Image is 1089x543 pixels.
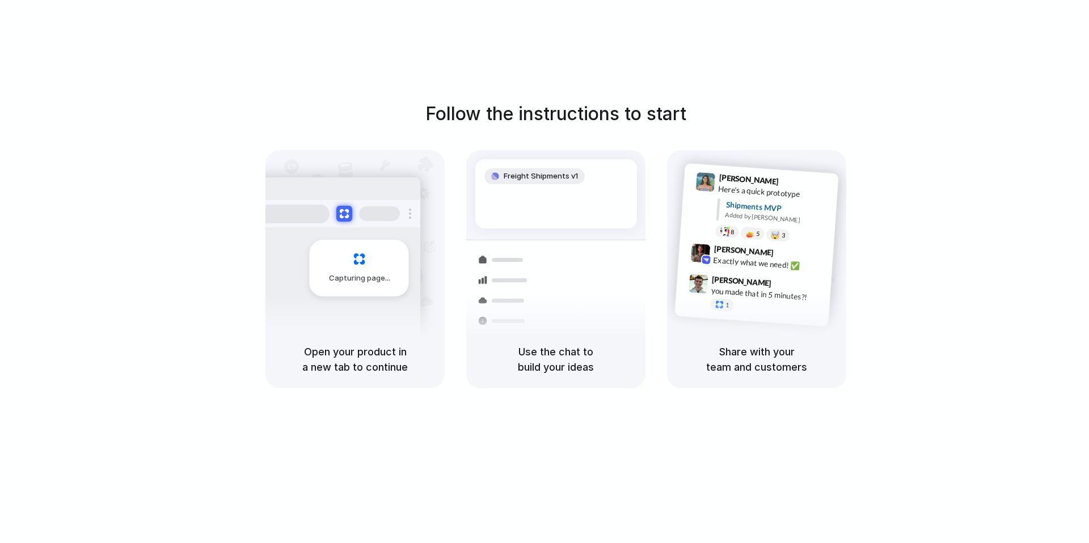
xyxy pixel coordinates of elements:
span: 9:41 AM [782,177,805,190]
span: [PERSON_NAME] [719,171,779,188]
div: Here's a quick prototype [718,183,831,202]
h1: Follow the instructions to start [425,100,686,128]
span: 8 [731,229,735,235]
div: 🤯 [771,231,780,239]
span: 5 [756,231,760,237]
h5: Share with your team and customers [681,344,833,375]
span: 9:42 AM [777,248,800,261]
div: Shipments MVP [725,199,830,218]
div: Exactly what we need! ✅ [713,254,826,273]
span: Freight Shipments v1 [504,171,578,182]
h5: Use the chat to build your ideas [480,344,632,375]
span: 1 [725,302,729,308]
span: 9:47 AM [775,278,798,292]
span: 3 [782,232,786,239]
h5: Open your product in a new tab to continue [279,344,431,375]
span: [PERSON_NAME] [714,243,774,259]
div: you made that in 5 minutes?! [711,285,824,304]
span: [PERSON_NAME] [712,273,772,290]
div: Added by [PERSON_NAME] [725,210,829,227]
span: Capturing page [329,273,392,284]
